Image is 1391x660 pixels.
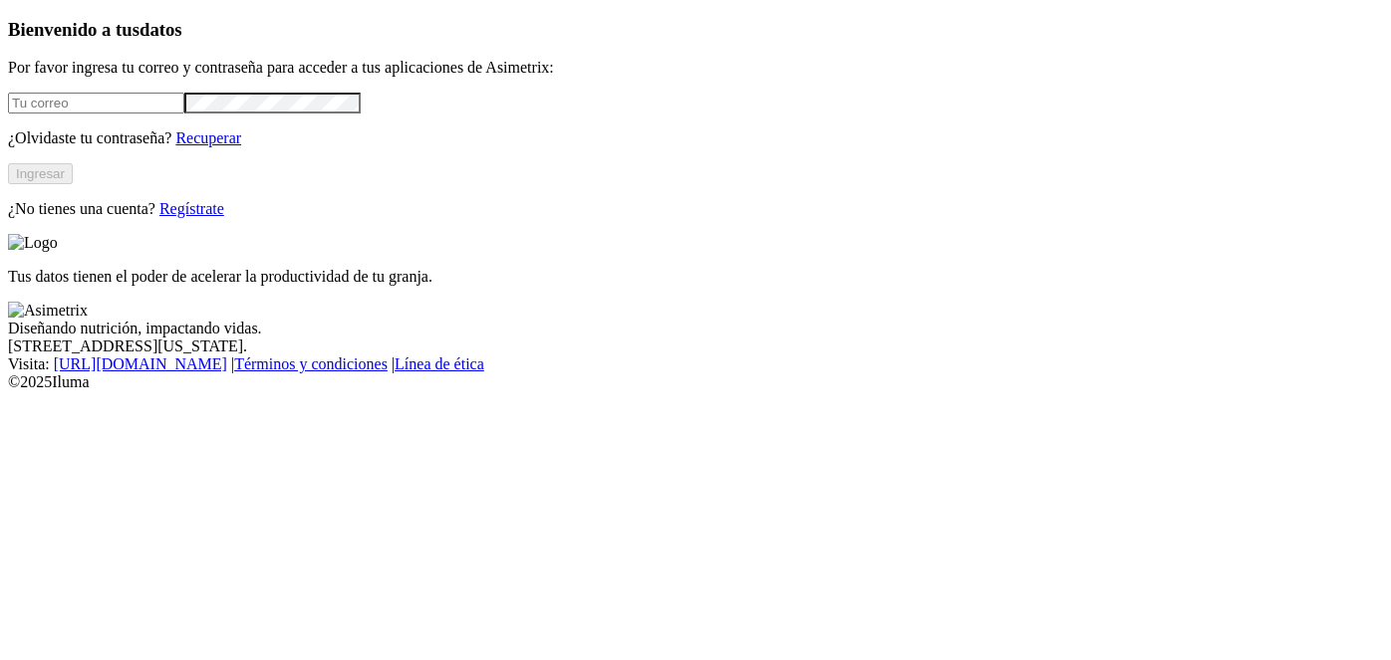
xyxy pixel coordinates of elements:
[234,355,388,372] a: Términos y condiciones
[8,200,1383,218] p: ¿No tienes una cuenta?
[8,129,1383,147] p: ¿Olvidaste tu contraseña?
[159,200,224,217] a: Regístrate
[8,320,1383,337] div: Diseñando nutrición, impactando vidas.
[395,355,484,372] a: Línea de ética
[8,268,1383,286] p: Tus datos tienen el poder de acelerar la productividad de tu granja.
[8,234,58,252] img: Logo
[8,337,1383,355] div: [STREET_ADDRESS][US_STATE].
[175,129,241,146] a: Recuperar
[8,163,73,184] button: Ingresar
[8,19,1383,41] h3: Bienvenido a tus
[8,355,1383,373] div: Visita : | |
[8,373,1383,391] div: © 2025 Iluma
[8,93,184,113] input: Tu correo
[54,355,227,372] a: [URL][DOMAIN_NAME]
[8,59,1383,77] p: Por favor ingresa tu correo y contraseña para acceder a tus aplicaciones de Asimetrix:
[139,19,182,40] span: datos
[8,302,88,320] img: Asimetrix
